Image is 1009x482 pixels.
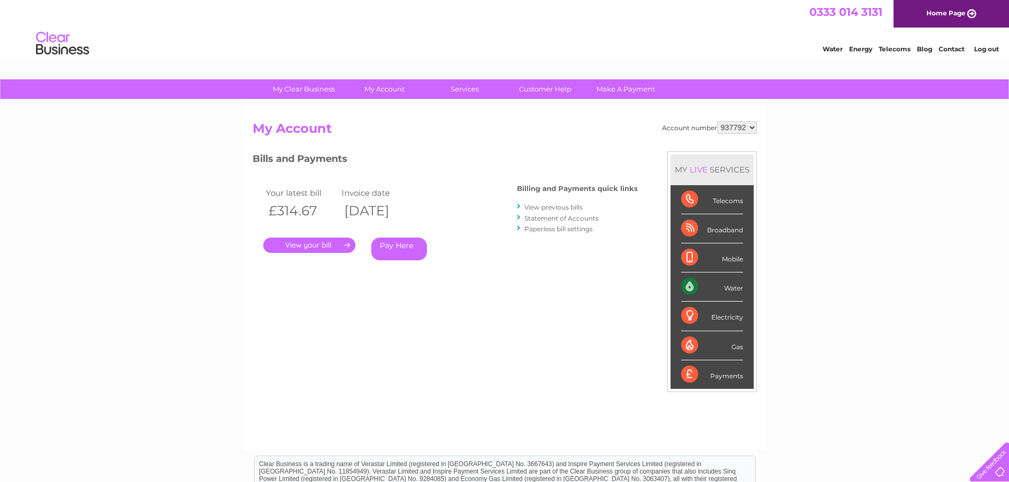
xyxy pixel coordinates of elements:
[809,5,882,19] a: 0333 014 3131
[339,200,415,222] th: [DATE]
[681,302,743,331] div: Electricity
[681,185,743,214] div: Telecoms
[253,151,638,170] h3: Bills and Payments
[681,214,743,243] div: Broadband
[263,186,340,200] td: Your latest bill
[421,79,508,99] a: Services
[974,45,999,53] a: Log out
[502,79,589,99] a: Customer Help
[582,79,669,99] a: Make A Payment
[681,331,743,360] div: Gas
[35,28,90,60] img: logo.png
[823,45,843,53] a: Water
[939,45,965,53] a: Contact
[524,214,599,222] a: Statement of Accounts
[263,200,340,222] th: £314.67
[879,45,910,53] a: Telecoms
[253,121,757,141] h2: My Account
[681,243,743,272] div: Mobile
[662,121,757,134] div: Account number
[917,45,932,53] a: Blog
[671,154,754,185] div: MY SERVICES
[849,45,872,53] a: Energy
[687,165,710,175] div: LIVE
[341,79,428,99] a: My Account
[255,6,755,51] div: Clear Business is a trading name of Verastar Limited (registered in [GEOGRAPHIC_DATA] No. 3667643...
[263,238,355,253] a: .
[371,238,427,260] a: Pay Here
[681,360,743,389] div: Payments
[681,272,743,302] div: Water
[260,79,347,99] a: My Clear Business
[524,203,583,211] a: View previous bills
[339,186,415,200] td: Invoice date
[524,225,593,233] a: Paperless bill settings
[517,185,638,193] h4: Billing and Payments quick links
